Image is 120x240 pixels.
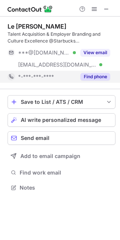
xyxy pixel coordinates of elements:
[8,31,115,44] div: Talent Acquisition & Employer Branding and Culture Excellence @Starbucks [GEOGRAPHIC_DATA] | F&B ...
[20,169,112,176] span: Find work email
[80,73,110,81] button: Reveal Button
[8,182,115,193] button: Notes
[21,117,101,123] span: AI write personalized message
[8,5,53,14] img: ContactOut v5.3.10
[20,153,80,159] span: Add to email campaign
[8,131,115,145] button: Send email
[8,113,115,127] button: AI write personalized message
[21,99,102,105] div: Save to List / ATS / CRM
[21,135,49,141] span: Send email
[8,167,115,178] button: Find work email
[8,23,66,30] div: Le [PERSON_NAME]
[8,95,115,109] button: save-profile-one-click
[8,149,115,163] button: Add to email campaign
[20,184,112,191] span: Notes
[18,49,70,56] span: ***@[DOMAIN_NAME]
[80,49,110,56] button: Reveal Button
[18,61,97,68] span: [EMAIL_ADDRESS][DOMAIN_NAME]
